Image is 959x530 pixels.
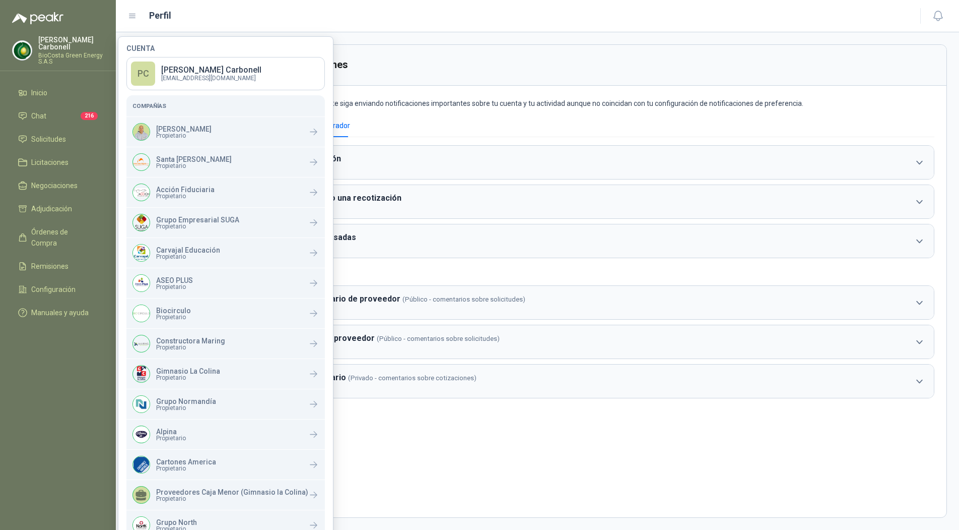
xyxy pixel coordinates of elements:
p: [PERSON_NAME] Carbonell [161,66,261,74]
p: Santa [PERSON_NAME] [156,156,232,163]
span: (Privado - comentarios sobre cotizaciones) [348,374,476,382]
a: Solicitudes [12,130,104,149]
p: ASEO PLUS [156,277,193,284]
a: Proveedores Caja Menor (Gimnasio la Colina)Propietario [126,480,325,510]
a: Company LogoAlpinaPropietario [126,420,325,449]
p: Proveedores Caja Menor (Gimnasio la Colina) [156,489,308,496]
p: Grupo Empresarial SUGA [156,216,239,223]
span: 216 [81,112,98,120]
a: PC[PERSON_NAME] Carbonell[EMAIL_ADDRESS][DOMAIN_NAME] [126,57,325,90]
img: Company Logo [133,154,150,170]
button: Compras reversadasEmail, Push [267,224,934,258]
span: Propietario [156,223,239,229]
div: Company LogoGrupo NormandíaPropietario [126,389,325,419]
img: Company Logo [133,335,150,352]
button: Vendedor envío una recotizaciónPush [267,185,934,218]
div: Company LogoConstructora MaringPropietario [126,329,325,359]
span: (Público - comentarios sobre solicitudes) [377,335,500,342]
img: Company Logo [133,214,150,231]
span: Propietario [156,344,225,350]
a: Company LogoBiocirculoPropietario [126,299,325,328]
h5: Compañías [132,101,319,110]
img: Company Logo [133,184,150,201]
a: Remisiones [12,257,104,276]
p: Acción Fiduciaria [156,186,215,193]
p: Grupo North [156,519,197,526]
span: Propietario [156,465,216,472]
img: Company Logo [133,396,150,413]
img: Company Logo [133,124,150,140]
img: Company Logo [133,245,150,261]
a: Licitaciones [12,153,104,172]
button: Nuevo comentario de proveedor(Público - comentarios sobre solicitudes)Push, Email [267,286,934,319]
a: Adjudicación [12,199,104,218]
h1: Perfil [149,9,171,23]
p: Carvajal Educación [156,247,220,254]
p: [PERSON_NAME] Carbonell [38,36,104,50]
p: Push, Email [275,304,525,311]
span: Solicitudes [31,134,66,145]
img: Company Logo [133,426,150,443]
img: Company Logo [133,305,150,322]
a: Company LogoSanta [PERSON_NAME]Propietario [126,147,325,177]
span: (Público - comentarios sobre solicitudes) [402,296,525,303]
p: Push, Email [275,343,500,350]
span: Inicio [31,87,47,98]
span: Licitaciones [31,157,68,168]
a: Configuración [12,280,104,299]
p: Es posible que te siga enviando notificaciones importantes sobre tu cuenta y tu actividad aunque ... [266,98,934,109]
a: Company LogoAcción FiduciariaPropietario [126,178,325,207]
img: Company Logo [133,366,150,382]
a: Manuales y ayuda [12,303,104,322]
a: Órdenes de Compra [12,222,104,253]
p: Push, Email [275,382,476,390]
a: Inicio [12,83,104,102]
a: Company LogoCarvajal EducaciónPropietario [126,238,325,268]
a: Company LogoASEO PLUSPropietario [126,268,325,298]
img: Company Logo [13,41,32,60]
p: [EMAIL_ADDRESS][DOMAIN_NAME] [161,75,261,81]
p: [PERSON_NAME] [156,126,212,133]
button: Respuestas de proveedor(Público - comentarios sobre solicitudes)Push, Email [267,325,934,359]
span: Propietario [156,133,212,139]
span: Propietario [156,163,232,169]
p: Constructora Maring [156,337,225,344]
h3: Comentarios [266,269,934,280]
p: Gimnasio La Colina [156,368,220,375]
span: Propietario [156,435,186,441]
span: Órdenes de Compra [31,226,94,249]
button: Nueva cotizaciónPush [267,146,934,179]
a: Negociaciones [12,176,104,195]
div: PC [131,62,155,86]
span: Propietario [156,254,220,260]
p: Cartones America [156,458,216,465]
span: Propietario [156,314,191,320]
p: Grupo Normandía [156,398,216,405]
p: Alpina [156,428,186,435]
img: Company Logo [133,456,150,473]
span: Configuración [31,284,76,295]
p: Biocirculo [156,307,191,314]
span: Manuales y ayuda [31,307,89,318]
a: Company LogoCartones AmericaPropietario [126,450,325,480]
h4: Cuenta [126,45,325,52]
span: Propietario [156,375,220,381]
span: Adjudicación [31,203,72,214]
a: Company Logo[PERSON_NAME]Propietario [126,117,325,147]
a: Chat216 [12,106,104,126]
span: Propietario [156,405,216,411]
a: Company LogoGrupo Empresarial SUGAPropietario [126,208,325,238]
span: Propietario [156,193,215,199]
img: Logo peakr [12,12,63,24]
a: Company LogoGimnasio La ColinaPropietario [126,359,325,389]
